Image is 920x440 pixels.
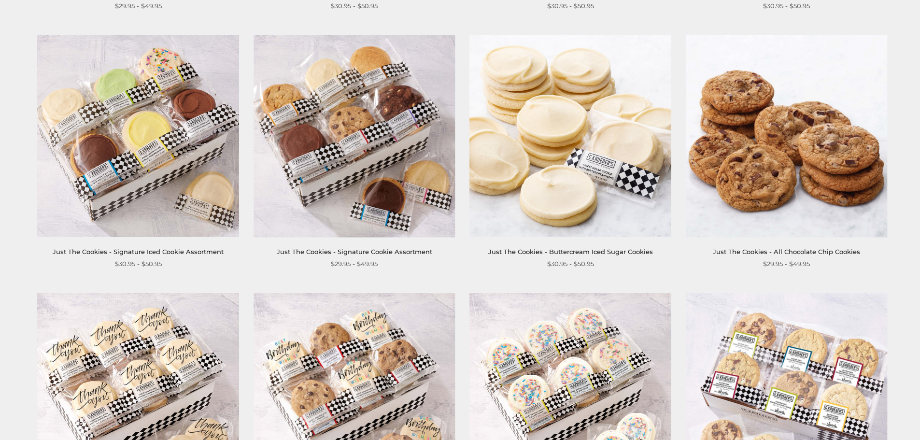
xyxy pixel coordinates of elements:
[547,259,594,269] span: $30.95 - $50.95
[547,1,594,11] span: $30.95 - $50.95
[331,1,378,11] span: $30.95 - $50.95
[8,403,100,432] iframe: Sign Up via Text for Offers
[470,35,671,237] img: Just The Cookies - Buttercream Iced Sugar Cookies
[115,1,162,11] span: $29.95 - $49.95
[763,259,810,269] span: $29.95 - $49.95
[686,35,887,237] img: Just The Cookies - All Chocolate Chip Cookies
[488,248,653,255] a: Just The Cookies - Buttercream Iced Sugar Cookies
[115,259,162,269] span: $30.95 - $50.95
[38,35,239,237] img: Just The Cookies - Signature Iced Cookie Assortment
[763,1,810,11] span: $30.95 - $50.95
[331,259,378,269] span: $29.95 - $49.95
[277,248,432,255] a: Just The Cookies - Signature Cookie Assortment
[254,35,455,237] img: Just The Cookies - Signature Cookie Assortment
[713,248,860,255] a: Just The Cookies - All Chocolate Chip Cookies
[53,248,224,255] a: Just The Cookies - Signature Iced Cookie Assortment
